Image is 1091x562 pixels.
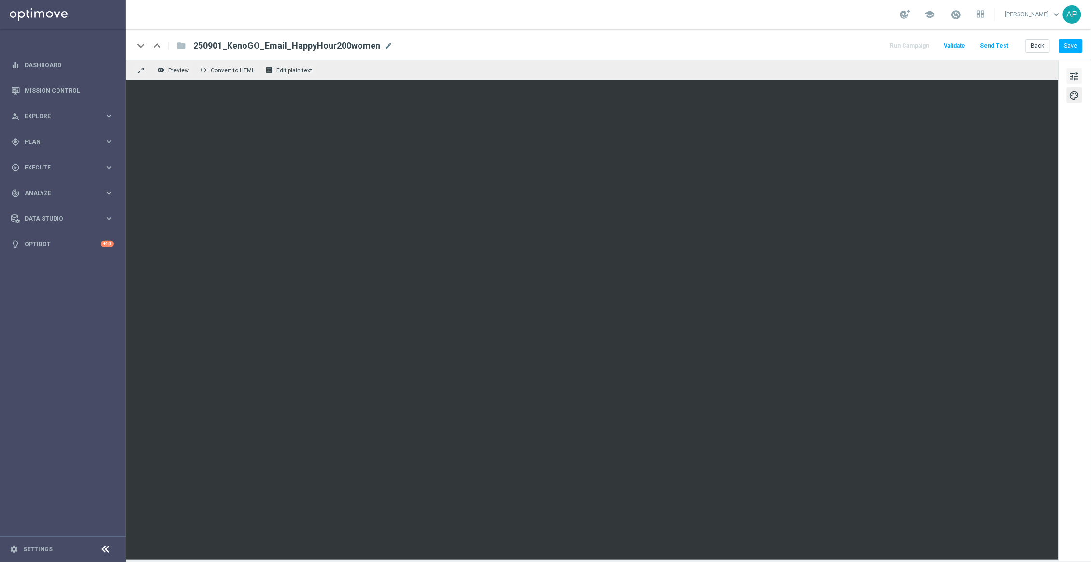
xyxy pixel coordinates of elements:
[11,189,114,197] button: track_changes Analyze keyboard_arrow_right
[1005,7,1063,22] a: [PERSON_NAME]keyboard_arrow_down
[25,216,104,222] span: Data Studio
[265,66,273,74] i: receipt
[197,64,259,76] button: code Convert to HTML
[25,78,114,103] a: Mission Control
[101,241,114,247] div: +10
[276,67,312,74] span: Edit plain text
[11,215,114,223] button: Data Studio keyboard_arrow_right
[11,112,104,121] div: Explore
[157,66,165,74] i: remove_red_eye
[1067,87,1082,103] button: palette
[23,547,53,552] a: Settings
[25,165,104,170] span: Execute
[11,163,20,172] i: play_circle_outline
[104,112,114,121] i: keyboard_arrow_right
[11,240,20,249] i: lightbulb
[104,137,114,146] i: keyboard_arrow_right
[1069,89,1080,102] span: palette
[11,138,104,146] div: Plan
[1051,9,1062,20] span: keyboard_arrow_down
[25,52,114,78] a: Dashboard
[11,138,114,146] button: gps_fixed Plan keyboard_arrow_right
[11,240,114,248] button: lightbulb Optibot +10
[11,112,114,120] button: person_search Explore keyboard_arrow_right
[25,231,101,257] a: Optibot
[11,189,104,197] div: Analyze
[10,545,18,554] i: settings
[11,189,20,197] i: track_changes
[1026,39,1050,53] button: Back
[168,67,189,74] span: Preview
[1063,5,1081,24] div: AP
[11,87,114,95] button: Mission Control
[1067,68,1082,84] button: tune
[155,64,193,76] button: remove_red_eye Preview
[943,40,967,53] button: Validate
[263,64,316,76] button: receipt Edit plain text
[1069,70,1080,83] span: tune
[25,113,104,119] span: Explore
[11,214,104,223] div: Data Studio
[11,52,114,78] div: Dashboard
[11,164,114,171] button: play_circle_outline Execute keyboard_arrow_right
[11,163,104,172] div: Execute
[25,139,104,145] span: Plan
[11,61,20,70] i: equalizer
[11,138,20,146] i: gps_fixed
[104,188,114,197] i: keyboard_arrow_right
[944,42,966,49] span: Validate
[384,42,393,50] span: mode_edit
[25,190,104,196] span: Analyze
[979,40,1010,53] button: Send Test
[11,112,20,121] i: person_search
[11,78,114,103] div: Mission Control
[1059,39,1083,53] button: Save
[925,9,935,20] span: school
[193,40,380,52] span: 250901_KenoGO_Email_HappyHour200women
[200,66,207,74] span: code
[11,61,114,69] button: equalizer Dashboard
[104,163,114,172] i: keyboard_arrow_right
[11,231,114,257] div: Optibot
[211,67,255,74] span: Convert to HTML
[104,214,114,223] i: keyboard_arrow_right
